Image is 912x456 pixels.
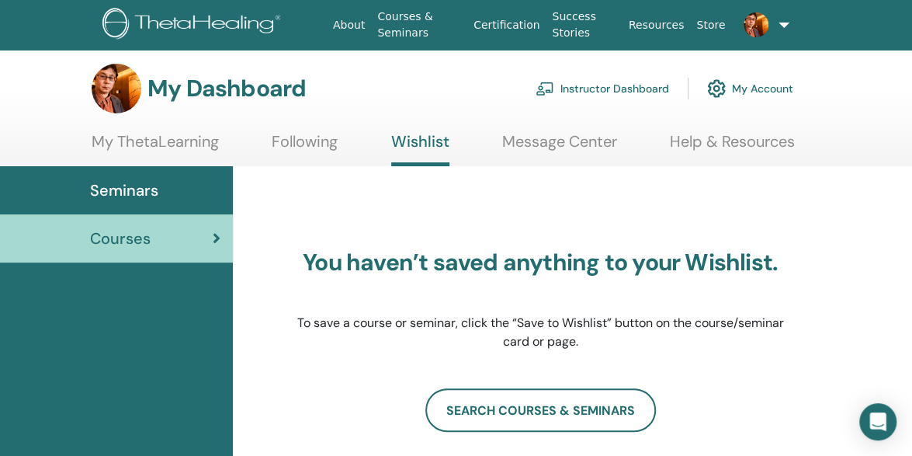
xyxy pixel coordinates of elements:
[296,249,785,277] h3: You haven’t saved anything to your Wishlist.
[622,11,691,40] a: Resources
[859,403,896,440] div: Open Intercom Messenger
[744,12,768,37] img: default.jpg
[102,8,286,43] img: logo.png
[467,11,546,40] a: Certification
[670,132,795,162] a: Help & Resources
[391,132,449,166] a: Wishlist
[546,2,622,47] a: Success Stories
[327,11,371,40] a: About
[690,11,731,40] a: Store
[502,132,617,162] a: Message Center
[90,227,151,250] span: Courses
[92,64,141,113] img: default.jpg
[272,132,338,162] a: Following
[425,388,656,432] a: SEARCH COURSES & SEMINARS
[147,75,306,103] h3: My Dashboard
[90,179,158,202] span: Seminars
[536,82,554,96] img: chalkboard-teacher.svg
[296,314,785,351] p: To save a course or seminar, click the “Save to Wishlist” button on the course/seminar card or page.
[92,132,219,162] a: My ThetaLearning
[536,71,669,106] a: Instructor Dashboard
[707,75,726,102] img: cog.svg
[707,71,793,106] a: My Account
[371,2,467,47] a: Courses & Seminars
